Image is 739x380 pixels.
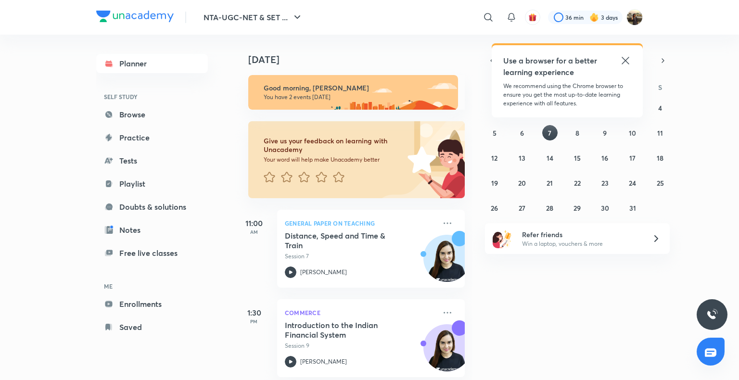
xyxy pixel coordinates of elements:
[487,125,502,140] button: October 5, 2025
[491,203,498,213] abbr: October 26, 2025
[597,125,612,140] button: October 9, 2025
[493,229,512,248] img: referral
[519,153,525,163] abbr: October 13, 2025
[285,252,436,261] p: Session 7
[424,329,470,376] img: Avatar
[424,240,470,286] img: Avatar
[629,128,636,138] abbr: October 10, 2025
[96,11,174,25] a: Company Logo
[575,128,579,138] abbr: October 8, 2025
[235,229,273,235] p: AM
[96,220,208,240] a: Notes
[503,82,631,108] p: We recommend using the Chrome browser to ensure you get the most up-to-date learning experience w...
[658,103,662,113] abbr: October 4, 2025
[573,203,581,213] abbr: October 29, 2025
[542,125,558,140] button: October 7, 2025
[652,100,668,115] button: October 4, 2025
[285,342,436,350] p: Session 9
[542,175,558,190] button: October 21, 2025
[96,151,208,170] a: Tests
[625,150,640,165] button: October 17, 2025
[514,150,530,165] button: October 13, 2025
[519,203,525,213] abbr: October 27, 2025
[96,197,208,216] a: Doubts & solutions
[491,153,497,163] abbr: October 12, 2025
[300,268,347,277] p: [PERSON_NAME]
[706,309,718,320] img: ttu
[503,55,599,78] h5: Use a browser for a better learning experience
[528,13,537,22] img: avatar
[235,217,273,229] h5: 11:00
[487,150,502,165] button: October 12, 2025
[570,125,585,140] button: October 8, 2025
[625,175,640,190] button: October 24, 2025
[522,240,640,248] p: Win a laptop, vouchers & more
[629,203,636,213] abbr: October 31, 2025
[96,294,208,314] a: Enrollments
[264,93,449,101] p: You have 2 events [DATE]
[629,153,636,163] abbr: October 17, 2025
[491,178,498,188] abbr: October 19, 2025
[657,153,663,163] abbr: October 18, 2025
[96,243,208,263] a: Free live classes
[264,156,404,164] p: Your word will help make Unacademy better
[264,84,449,92] h6: Good morning, [PERSON_NAME]
[570,200,585,215] button: October 29, 2025
[514,175,530,190] button: October 20, 2025
[597,200,612,215] button: October 30, 2025
[574,178,581,188] abbr: October 22, 2025
[626,9,643,25] img: Soumya singh
[570,150,585,165] button: October 15, 2025
[570,175,585,190] button: October 22, 2025
[652,175,668,190] button: October 25, 2025
[657,178,664,188] abbr: October 25, 2025
[248,75,458,110] img: morning
[542,150,558,165] button: October 14, 2025
[96,174,208,193] a: Playlist
[514,125,530,140] button: October 6, 2025
[652,125,668,140] button: October 11, 2025
[629,178,636,188] abbr: October 24, 2025
[96,105,208,124] a: Browse
[96,317,208,337] a: Saved
[597,175,612,190] button: October 23, 2025
[525,10,540,25] button: avatar
[625,200,640,215] button: October 31, 2025
[597,150,612,165] button: October 16, 2025
[300,357,347,366] p: [PERSON_NAME]
[96,11,174,22] img: Company Logo
[601,178,609,188] abbr: October 23, 2025
[658,83,662,92] abbr: Saturday
[603,128,607,138] abbr: October 9, 2025
[235,318,273,324] p: PM
[657,128,663,138] abbr: October 11, 2025
[601,153,608,163] abbr: October 16, 2025
[375,121,465,198] img: feedback_image
[625,125,640,140] button: October 10, 2025
[514,200,530,215] button: October 27, 2025
[96,54,208,73] a: Planner
[285,217,436,229] p: General Paper on Teaching
[285,231,405,250] h5: Distance, Speed and Time & Train
[487,200,502,215] button: October 26, 2025
[520,128,524,138] abbr: October 6, 2025
[547,153,553,163] abbr: October 14, 2025
[493,128,497,138] abbr: October 5, 2025
[652,150,668,165] button: October 18, 2025
[248,54,474,65] h4: [DATE]
[285,307,436,318] p: Commerce
[574,153,581,163] abbr: October 15, 2025
[601,203,609,213] abbr: October 30, 2025
[235,307,273,318] h5: 1:30
[546,203,553,213] abbr: October 28, 2025
[198,8,309,27] button: NTA-UGC-NET & SET ...
[518,178,526,188] abbr: October 20, 2025
[589,13,599,22] img: streak
[264,137,404,154] h6: Give us your feedback on learning with Unacademy
[96,89,208,105] h6: SELF STUDY
[522,229,640,240] h6: Refer friends
[285,320,405,340] h5: Introduction to the Indian Financial System
[96,278,208,294] h6: ME
[487,175,502,190] button: October 19, 2025
[96,128,208,147] a: Practice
